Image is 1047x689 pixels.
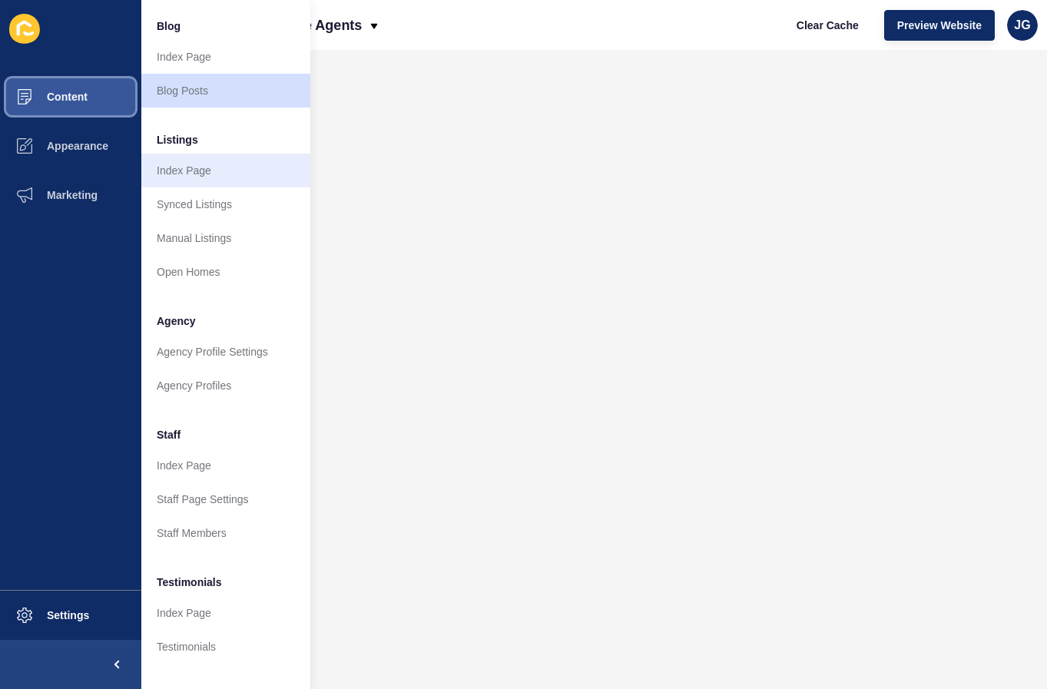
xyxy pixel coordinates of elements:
span: Staff [157,427,181,442]
a: Open Homes [141,255,310,289]
span: Testimonials [157,575,222,590]
button: Preview Website [884,10,995,41]
a: Staff Page Settings [141,482,310,516]
span: Preview Website [897,18,982,33]
span: Clear Cache [797,18,859,33]
a: Testimonials [141,630,310,664]
button: Clear Cache [784,10,872,41]
a: Agency Profiles [141,369,310,402]
a: Agency Profile Settings [141,335,310,369]
a: Index Page [141,40,310,74]
a: Index Page [141,596,310,630]
span: Listings [157,132,198,147]
span: JG [1014,18,1030,33]
a: Synced Listings [141,187,310,221]
a: Index Page [141,154,310,187]
a: Blog Posts [141,74,310,108]
a: Index Page [141,449,310,482]
a: Staff Members [141,516,310,550]
a: Manual Listings [141,221,310,255]
span: Agency [157,313,196,329]
span: Blog [157,18,181,34]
